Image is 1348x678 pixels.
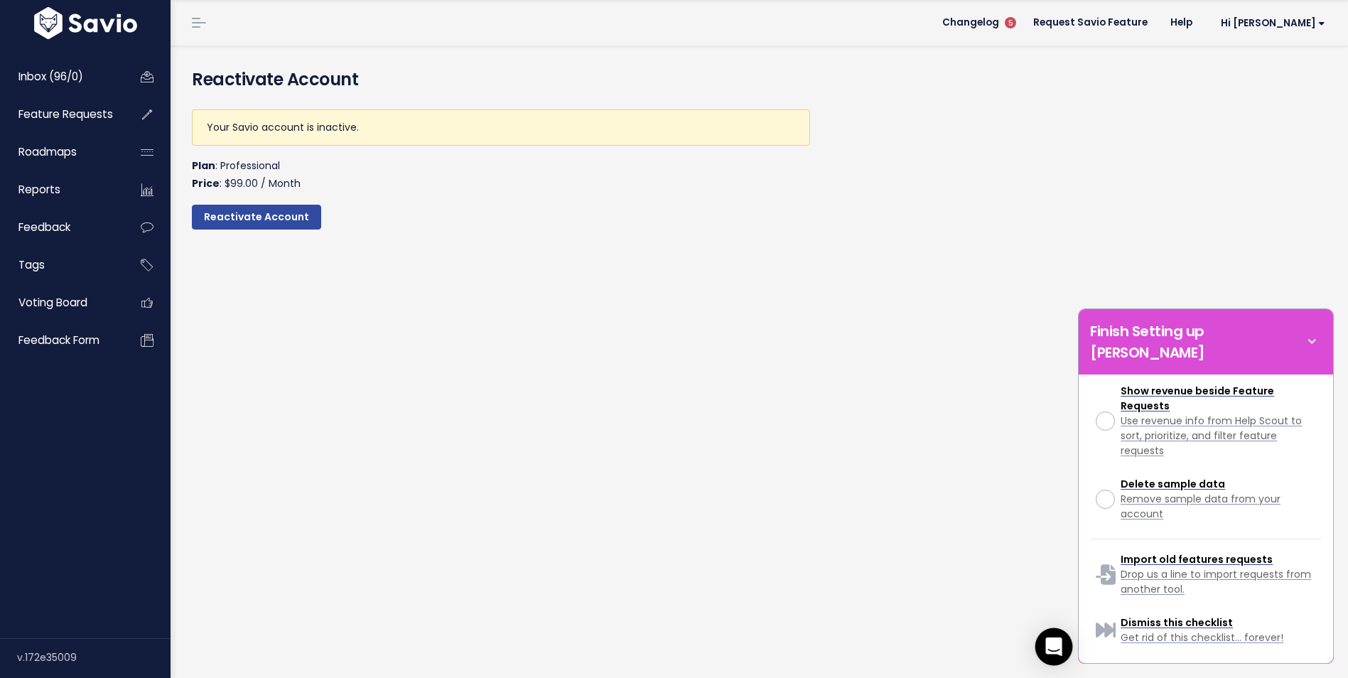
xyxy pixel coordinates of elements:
span: Feedback [18,220,70,235]
span: Remove sample data from your account [1121,492,1280,521]
strong: Price [192,176,220,190]
a: Request Savio Feature [1022,12,1159,33]
a: Tags [4,249,118,281]
div: Your Savio account is inactive. [192,109,810,146]
a: Feedback [4,211,118,244]
span: Use revenue info from Help Scout to sort, prioritize, and filter feature requests [1121,414,1302,458]
span: Tags [18,257,45,272]
div: v.172e35009 [17,639,171,676]
a: Feedback form [4,324,118,357]
a: Roadmaps [4,136,118,168]
span: Changelog [942,18,999,28]
a: Dismiss this checklist Get rid of this checklist... forever! [1090,610,1322,651]
span: Roadmaps [18,144,77,159]
a: Reports [4,173,118,206]
p: : Professional : $99.00 / Month [192,157,810,193]
img: logo-white.9d6f32f41409.svg [31,7,141,39]
span: Import old features requests [1121,552,1273,566]
span: Feature Requests [18,107,113,122]
span: Inbox (96/0) [18,69,83,84]
a: Import old features requests Drop us a line to import requests from another tool. [1090,547,1322,603]
a: Help [1159,12,1204,33]
span: Dismiss this checklist [1121,615,1233,630]
span: Reports [18,182,60,197]
span: Show revenue beside Feature Requests [1121,384,1274,413]
a: Inbox (96/0) [4,60,118,93]
span: Drop us a line to import requests from another tool. [1121,567,1311,596]
span: Get rid of this checklist... forever! [1121,630,1283,645]
span: 5 [1005,17,1016,28]
h4: Reactivate Account [192,67,1327,92]
a: Show revenue beside Feature Requests Use revenue info from Help Scout to sort, prioritize, and fi... [1090,378,1322,464]
a: Hi [PERSON_NAME] [1204,12,1337,34]
h5: Finish Setting up [PERSON_NAME] [1090,321,1302,363]
input: Reactivate Account [192,205,321,230]
span: Delete sample data [1121,477,1225,491]
a: Voting Board [4,286,118,319]
a: Delete sample data Remove sample data from your account [1090,471,1322,527]
span: Hi [PERSON_NAME] [1221,18,1325,28]
a: Feature Requests [4,98,118,131]
strong: Plan [192,158,215,173]
span: Voting Board [18,295,87,310]
span: Feedback form [18,333,99,348]
div: Open Intercom Messenger [1035,628,1073,666]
